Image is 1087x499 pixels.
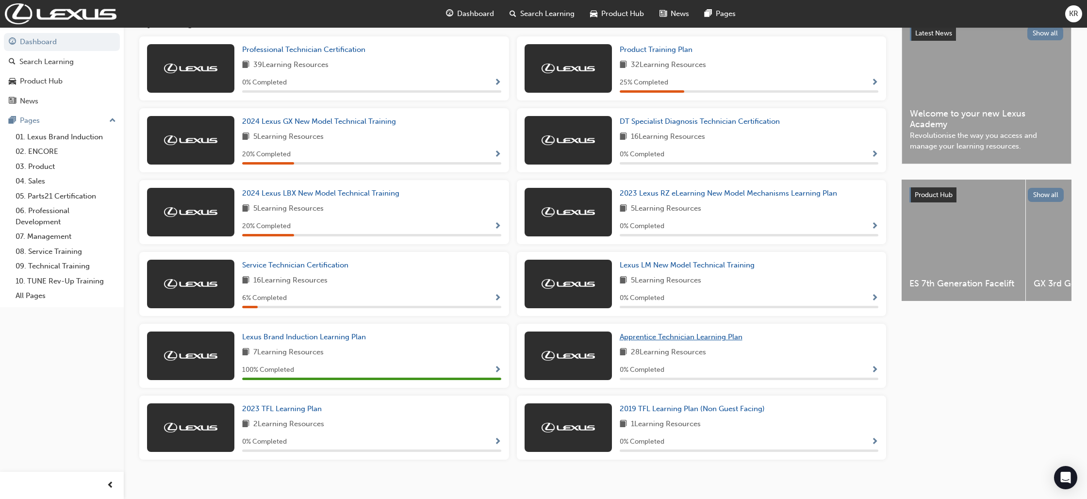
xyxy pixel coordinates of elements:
span: news-icon [9,97,16,106]
a: 05. Parts21 Certification [12,189,120,204]
a: 2023 Lexus RZ eLearning New Model Mechanisms Learning Plan [620,188,841,199]
span: search-icon [510,8,516,20]
button: DashboardSearch LearningProduct HubNews [4,31,120,112]
a: 2024 Lexus LBX New Model Technical Training [242,188,403,199]
span: Professional Technician Certification [242,45,365,54]
img: Trak [164,135,217,145]
span: Show Progress [494,222,501,231]
button: Show Progress [871,436,878,448]
img: Trak [164,207,217,217]
a: search-iconSearch Learning [502,4,582,24]
span: book-icon [242,59,249,71]
div: Open Intercom Messenger [1054,466,1077,489]
a: Product HubShow all [909,187,1064,203]
span: 5 Learning Resources [253,203,324,215]
span: 28 Learning Resources [631,347,706,359]
span: Show Progress [494,79,501,87]
span: 5 Learning Resources [631,275,701,287]
span: 20 % Completed [242,221,291,232]
span: book-icon [242,203,249,215]
span: Latest News [915,29,952,37]
img: Trak [164,64,217,73]
img: Trak [542,279,595,289]
img: Trak [5,3,116,24]
span: 100 % Completed [242,365,294,376]
button: Show Progress [494,436,501,448]
a: Professional Technician Certification [242,44,369,55]
a: 10. TUNE Rev-Up Training [12,274,120,289]
a: Latest NewsShow allWelcome to your new Lexus AcademyRevolutionise the way you access and manage y... [902,17,1071,164]
button: Show Progress [871,220,878,233]
span: 0 % Completed [620,365,664,376]
a: 02. ENCORE [12,144,120,159]
button: Show Progress [871,292,878,304]
button: Show Progress [494,77,501,89]
span: 2024 Lexus GX New Model Technical Training [242,117,396,126]
div: News [20,96,38,107]
a: All Pages [12,288,120,303]
span: 1 Learning Resources [631,418,701,431]
a: 2023 TFL Learning Plan [242,403,326,415]
span: 5 Learning Resources [631,203,701,215]
a: Dashboard [4,33,120,51]
span: book-icon [620,131,627,143]
img: Trak [542,207,595,217]
span: pages-icon [9,116,16,125]
span: car-icon [9,77,16,86]
button: Show Progress [494,149,501,161]
a: 04. Sales [12,174,120,189]
a: Product Hub [4,72,120,90]
span: Welcome to your new Lexus Academy [910,108,1063,130]
a: 08. Service Training [12,244,120,259]
a: Search Learning [4,53,120,71]
button: Show Progress [494,292,501,304]
span: 6 % Completed [242,293,287,304]
span: book-icon [242,418,249,431]
span: Show Progress [871,366,878,375]
span: Revolutionise the way you access and manage your learning resources. [910,130,1063,152]
span: 0 % Completed [620,293,664,304]
span: 2023 TFL Learning Plan [242,404,322,413]
a: guage-iconDashboard [438,4,502,24]
a: DT Specialist Diagnosis Technician Certification [620,116,784,127]
a: 2024 Lexus GX New Model Technical Training [242,116,400,127]
span: Product Hub [915,191,953,199]
span: Show Progress [871,438,878,447]
span: prev-icon [107,480,114,492]
span: 20 % Completed [242,149,291,160]
span: Show Progress [494,366,501,375]
img: Trak [542,64,595,73]
button: Show Progress [871,77,878,89]
span: Show Progress [494,150,501,159]
span: book-icon [242,347,249,359]
span: 2023 Lexus RZ eLearning New Model Mechanisms Learning Plan [620,189,837,198]
span: Lexus LM New Model Technical Training [620,261,755,269]
img: Trak [542,423,595,432]
button: Show Progress [871,364,878,376]
span: Show Progress [494,294,501,303]
span: book-icon [620,347,627,359]
a: Lexus LM New Model Technical Training [620,260,758,271]
span: Product Hub [601,8,644,19]
span: car-icon [590,8,597,20]
span: book-icon [242,131,249,143]
a: Product Training Plan [620,44,696,55]
span: 16 Learning Resources [631,131,705,143]
div: Search Learning [19,56,74,67]
span: 16 Learning Resources [253,275,328,287]
a: 03. Product [12,159,120,174]
span: book-icon [620,418,627,431]
span: pages-icon [705,8,712,20]
span: ES 7th Generation Facelift [909,278,1018,289]
a: ES 7th Generation Facelift [902,180,1025,301]
span: news-icon [659,8,667,20]
a: Service Technician Certification [242,260,352,271]
span: search-icon [9,58,16,67]
span: Service Technician Certification [242,261,348,269]
span: Search Learning [520,8,575,19]
img: Trak [542,351,595,361]
span: Lexus Brand Induction Learning Plan [242,333,366,341]
a: 06. Professional Development [12,203,120,229]
span: up-icon [109,115,116,127]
